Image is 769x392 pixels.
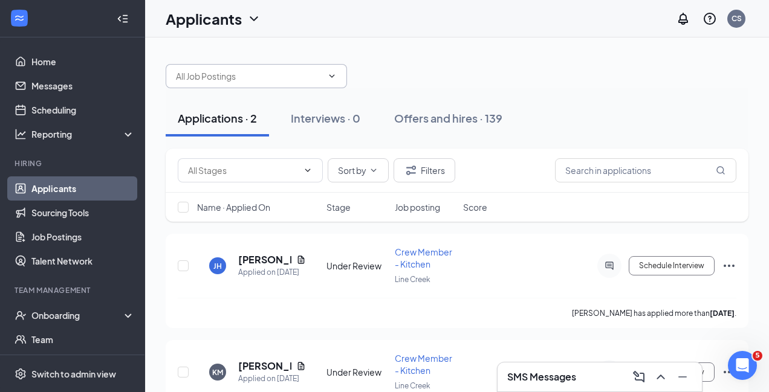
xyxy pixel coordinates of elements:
[247,11,261,26] svg: ChevronDown
[394,111,502,126] div: Offers and hires · 139
[394,158,455,182] button: Filter Filters
[395,353,452,376] span: Crew Member - Kitchen
[555,158,736,182] input: Search in applications
[338,166,366,175] span: Sort by
[15,368,27,380] svg: Settings
[31,368,116,380] div: Switch to admin view
[602,261,617,271] svg: ActiveChat
[238,373,306,385] div: Applied on [DATE]
[404,163,418,178] svg: Filter
[632,370,646,384] svg: ComposeMessage
[31,176,135,201] a: Applicants
[31,74,135,98] a: Messages
[463,201,487,213] span: Score
[15,158,132,169] div: Hiring
[629,367,649,387] button: ComposeMessage
[31,50,135,74] a: Home
[326,201,351,213] span: Stage
[395,275,430,284] span: Line Creek
[15,309,27,321] svg: UserCheck
[31,128,135,140] div: Reporting
[291,111,360,126] div: Interviews · 0
[238,359,291,373] h5: [PERSON_NAME]
[326,366,388,378] div: Under Review
[296,361,306,371] svg: Document
[176,69,322,83] input: All Job Postings
[303,165,313,175] svg: ChevronDown
[31,352,135,376] a: DocumentsCrown
[31,249,135,273] a: Talent Network
[238,266,306,278] div: Applied on [DATE]
[395,381,430,390] span: Line Creek
[178,111,257,126] div: Applications · 2
[188,164,298,177] input: All Stages
[296,255,306,265] svg: Document
[651,367,670,387] button: ChevronUp
[716,165,725,175] svg: MagnifyingGlass
[675,370,690,384] svg: Minimize
[629,256,715,275] button: Schedule Interview
[710,309,735,318] b: [DATE]
[328,158,389,182] button: Sort byChevronDown
[702,11,717,26] svg: QuestionInfo
[673,367,692,387] button: Minimize
[722,259,736,273] svg: Ellipses
[507,370,576,384] h3: SMS Messages
[327,71,337,81] svg: ChevronDown
[676,11,690,26] svg: Notifications
[654,370,668,384] svg: ChevronUp
[15,285,132,295] div: Team Management
[117,13,129,25] svg: Collapse
[238,253,291,266] h5: [PERSON_NAME]
[212,367,223,378] div: KM
[395,246,452,269] span: Crew Member - Kitchen
[395,201,440,213] span: Job posting
[722,365,736,379] svg: Ellipses
[753,351,762,361] span: 5
[572,308,736,318] p: [PERSON_NAME] has applied more than .
[732,13,742,24] div: CS
[31,309,125,321] div: Onboarding
[213,261,222,271] div: JH
[31,201,135,225] a: Sourcing Tools
[326,260,388,272] div: Under Review
[166,8,242,29] h1: Applicants
[13,12,25,24] svg: WorkstreamLogo
[197,201,270,213] span: Name · Applied On
[15,128,27,140] svg: Analysis
[728,351,757,380] iframe: Intercom live chat
[369,165,378,175] svg: ChevronDown
[31,98,135,122] a: Scheduling
[31,327,135,352] a: Team
[31,225,135,249] a: Job Postings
